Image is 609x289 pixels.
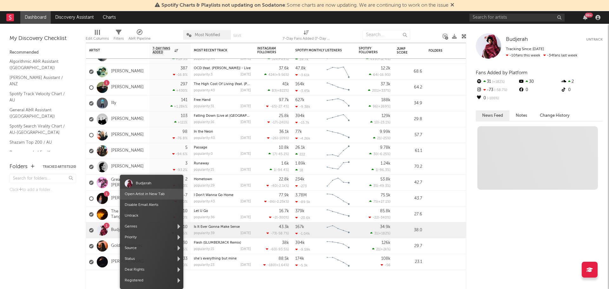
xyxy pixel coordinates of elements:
[240,168,251,172] div: [DATE]
[86,35,109,43] div: Edit Columns
[378,184,390,188] span: -49.3 %
[240,136,251,140] div: [DATE]
[324,111,352,127] svg: Chart title
[276,168,288,172] span: -94.4 %
[173,168,187,172] div: -93.2 %
[194,146,251,149] div: Passage
[125,192,165,196] a: Open Artist in New Tab
[381,193,390,197] div: 75.5k
[476,110,509,121] button: News Feed
[518,86,560,94] div: 0
[194,89,215,92] div: popularity: 43
[194,130,251,134] div: In the Neon
[324,207,352,222] svg: Chart title
[170,104,187,108] div: +1.28k %
[240,105,251,108] div: [DATE]
[10,58,70,71] a: Algorithmic A&R Assistant ([GEOGRAPHIC_DATA])
[397,195,422,202] div: 43.7
[194,82,251,86] div: The High Cost Of Living (feat. Randy Houser)
[278,121,288,124] span: -240 %
[324,127,352,143] svg: Chart title
[378,153,390,156] span: -6.25 %
[136,180,151,187] div: Budjerah
[10,74,70,87] a: [PERSON_NAME] Assistant / ANZ
[185,146,187,150] div: 5
[111,209,146,220] a: The Kite String Tangle
[257,47,279,54] div: Instagram Followers
[10,90,70,103] a: Spotify Track Velocity Chart / AU
[295,49,343,52] div: Spotify Monthly Listeners
[194,247,214,251] div: popularity: 15
[359,47,381,54] div: Spotify Followers
[380,146,390,150] div: 9.78k
[183,193,187,197] div: -7
[98,11,120,24] a: Charts
[172,57,187,61] div: +19.5 %
[371,168,390,172] div: ( )
[43,165,76,168] button: Tracked Artists(20)
[266,247,289,251] div: ( )
[279,66,289,70] div: 37.6k
[476,86,518,94] div: -73
[181,114,187,118] div: 103
[194,67,251,70] a: OCD (feat. [PERSON_NAME]) - Live
[283,35,330,43] div: 7-Day Fans Added (7-Day Fans Added)
[120,221,183,232] span: Genres
[373,105,377,108] span: 96
[281,161,289,166] div: 1.6k
[397,179,422,187] div: 42.7
[89,49,137,52] div: Artist
[20,11,51,24] a: Dashboard
[295,184,307,188] div: -273
[381,66,390,70] div: 12.2k
[295,105,310,109] div: -9.38k
[585,13,593,17] div: 99 +
[120,210,183,221] span: Untrack
[324,222,352,238] svg: Chart title
[583,15,587,20] button: 99+
[295,193,307,197] div: 3.78M
[369,152,390,156] div: ( )
[86,27,109,45] div: Edit Columns
[51,11,98,24] a: Discovery Assistant
[372,89,378,93] span: 201
[506,47,544,51] span: Tracking Since: [DATE]
[382,114,390,118] div: 129k
[324,80,352,95] svg: Chart title
[324,238,352,254] svg: Chart title
[506,37,528,42] span: Budjerah
[10,163,28,171] div: Folders
[278,184,288,188] span: -2.1k %
[10,149,70,156] a: Recommended For You
[194,200,215,203] div: popularity: 43
[397,84,422,91] div: 64.2
[324,64,352,80] svg: Chart title
[195,33,220,37] span: Most Notified
[279,98,289,102] div: 97.7k
[10,139,70,146] a: Shazam Top 200 / AU
[560,78,603,86] div: 2
[111,243,142,249] a: Golden Features
[111,69,144,74] a: [PERSON_NAME]
[194,225,240,229] a: Is It Ever Gonna Make Sense
[194,105,214,108] div: popularity: 31
[277,89,288,93] span: +822 %
[194,152,213,156] div: popularity: 0
[271,184,277,188] span: -40
[264,73,289,77] div: ( )
[266,184,289,188] div: ( )
[271,232,276,235] span: -73
[324,95,352,111] svg: Chart title
[240,73,251,76] div: [DATE]
[509,110,534,121] button: Notes
[369,73,390,77] div: ( )
[240,184,251,187] div: [DATE]
[295,177,304,181] div: 234k
[397,47,413,55] div: Jump Score
[128,35,151,43] div: A&R Pipeline
[194,209,251,213] div: Let U Go
[268,200,274,204] span: -86
[381,161,390,166] div: 1.24k
[295,130,302,134] div: 77k
[114,27,124,45] div: Filters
